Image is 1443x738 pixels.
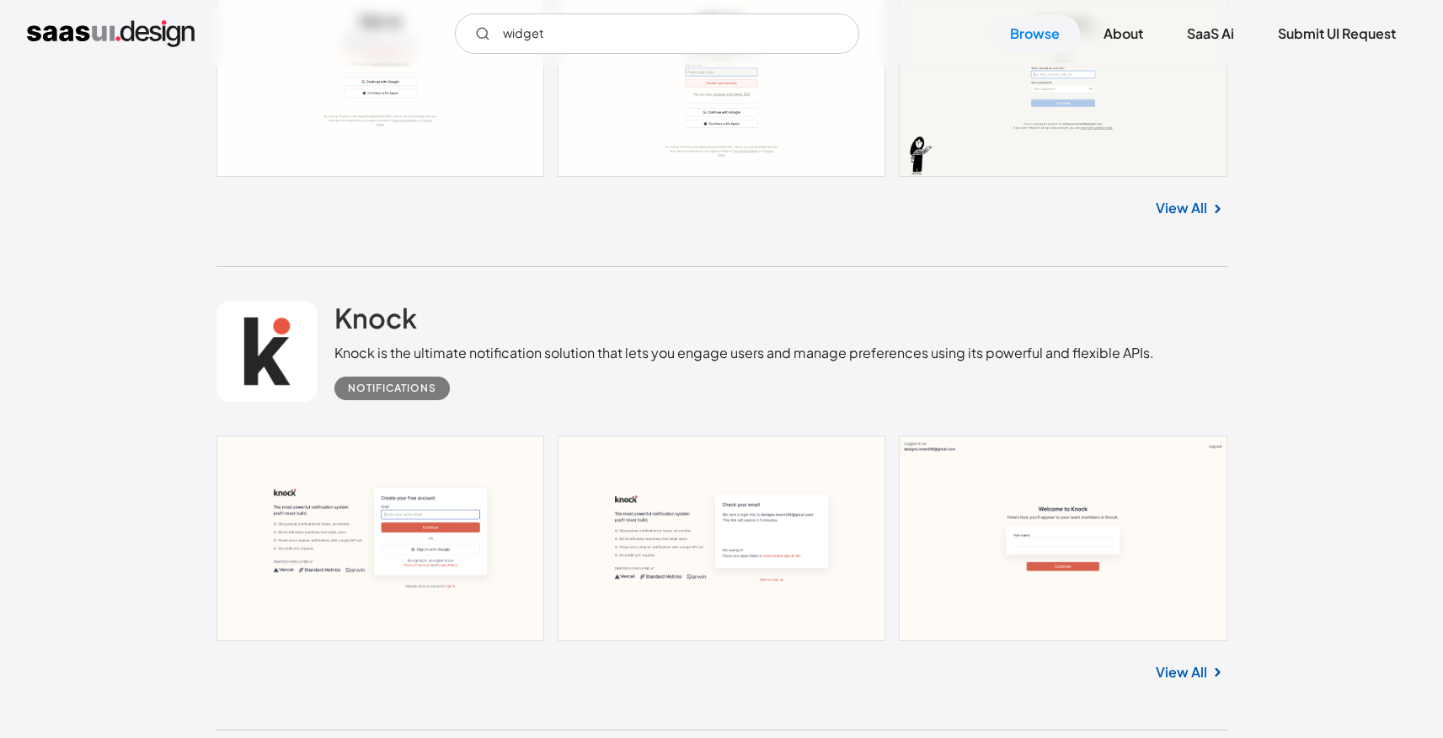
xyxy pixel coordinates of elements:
[1083,15,1163,52] a: About
[1167,15,1254,52] a: SaaS Ai
[1156,662,1207,682] a: View All
[27,20,195,47] a: home
[1258,15,1416,52] a: Submit UI Request
[455,13,859,54] input: Search UI designs you're looking for...
[334,301,417,334] h2: Knock
[334,343,1154,363] div: Knock is the ultimate notification solution that lets you engage users and manage preferences usi...
[990,15,1080,52] a: Browse
[455,13,859,54] form: Email Form
[334,301,417,343] a: Knock
[348,378,436,398] div: Notifications
[1156,198,1207,218] a: View All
